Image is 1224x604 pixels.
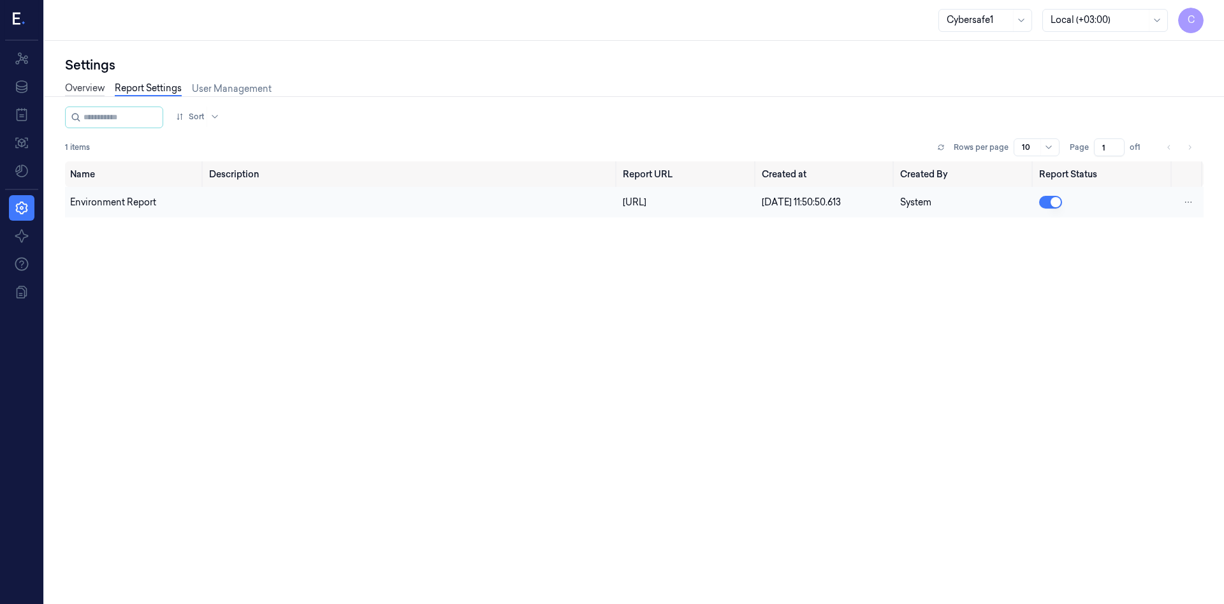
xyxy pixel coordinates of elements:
[900,196,1029,209] div: System
[204,161,618,187] th: Description
[762,196,891,209] div: [DATE] 11:50:50.613
[757,161,896,187] th: Created at
[115,82,182,96] a: Report Settings
[1070,142,1089,153] span: Page
[65,161,204,187] th: Name
[192,82,272,96] a: User Management
[623,196,752,209] div: [URL]
[1178,8,1204,33] button: C
[618,161,757,187] th: Report URL
[1130,142,1150,153] span: of 1
[65,142,90,153] span: 1 items
[65,56,1204,74] div: Settings
[895,161,1034,187] th: Created By
[1034,161,1173,187] th: Report Status
[70,196,199,209] div: Environment Report
[65,82,105,96] a: Overview
[954,142,1009,153] p: Rows per page
[1160,138,1198,156] nav: pagination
